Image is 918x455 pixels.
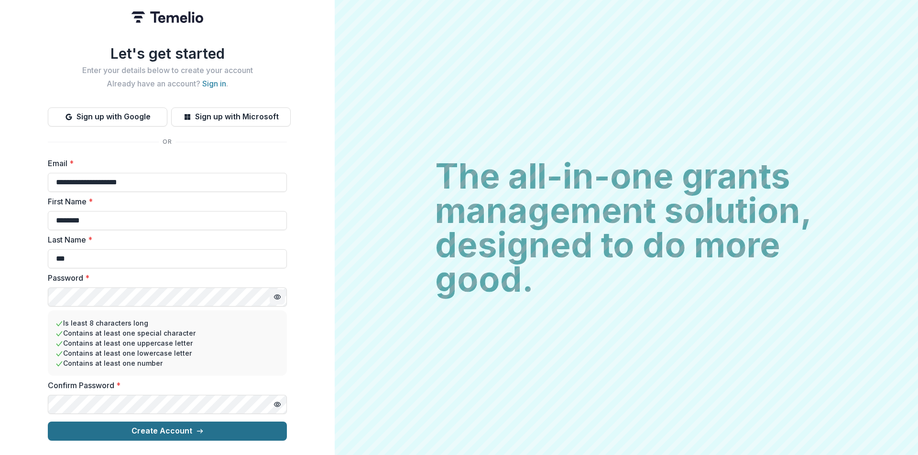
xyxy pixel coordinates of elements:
[171,107,291,127] button: Sign up with Microsoft
[48,66,287,75] h2: Enter your details below to create your account
[48,234,281,245] label: Last Name
[55,358,279,368] li: Contains at least one number
[55,348,279,358] li: Contains at least one lowercase letter
[55,338,279,348] li: Contains at least one uppercase letter
[48,158,281,169] label: Email
[48,380,281,391] label: Confirm Password
[270,397,285,412] button: Toggle password visibility
[131,11,203,23] img: Temelio
[48,422,287,441] button: Create Account
[270,289,285,305] button: Toggle password visibility
[48,45,287,62] h1: Let's get started
[48,79,287,88] h2: Already have an account? .
[202,79,226,88] a: Sign in
[55,328,279,338] li: Contains at least one special character
[48,196,281,207] label: First Name
[48,272,281,284] label: Password
[48,107,167,127] button: Sign up with Google
[55,318,279,328] li: Is least 8 characters long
